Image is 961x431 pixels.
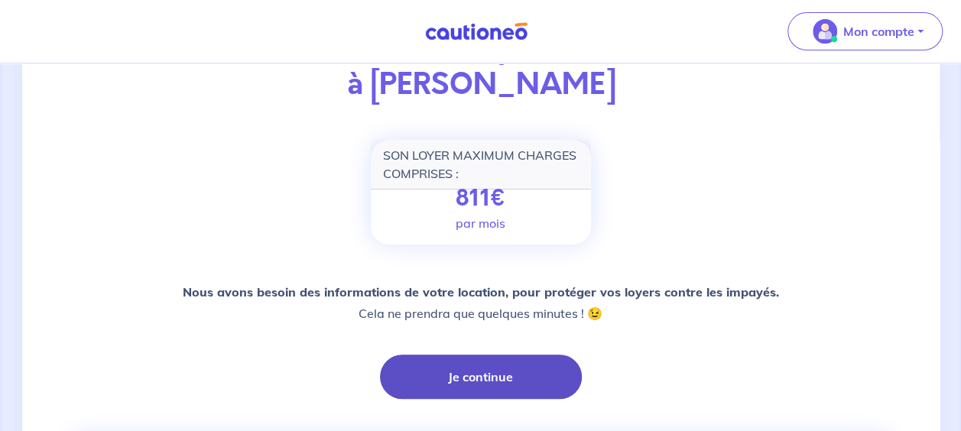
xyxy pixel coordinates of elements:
p: Cela ne prendra que quelques minutes ! 😉 [183,281,779,324]
img: illu_account_valid_menu.svg [813,19,837,44]
span: € [490,182,506,215]
div: SON LOYER MAXIMUM CHARGES COMPRISES : [371,140,591,190]
button: illu_account_valid_menu.svgMon compte [787,12,943,50]
p: Mon compte [843,22,914,41]
img: Cautioneo [419,22,534,41]
p: Vous avez accepté de louer à [PERSON_NAME] [68,30,894,103]
p: par mois [456,214,505,232]
strong: Nous avons besoin des informations de votre location, pour protéger vos loyers contre les impayés. [183,284,779,300]
button: Je continue [380,355,582,399]
p: 811 [456,185,506,212]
